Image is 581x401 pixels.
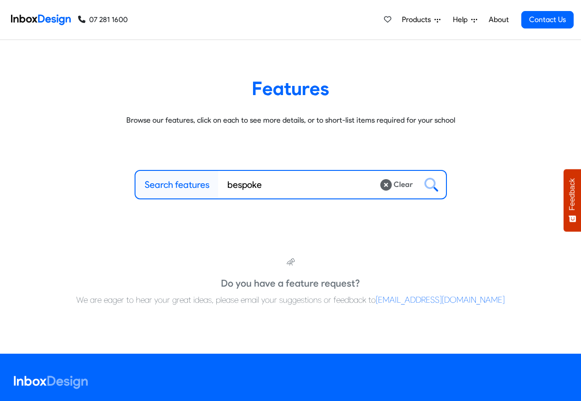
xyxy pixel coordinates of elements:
a: Contact Us [521,11,574,28]
small: Clear [392,179,413,190]
span: Products [402,14,434,25]
p: Browse our features, click on each to see more details, or to short-list items required for your ... [14,115,567,126]
button: Clear [380,179,417,191]
a: Products [398,11,444,29]
a: Help [449,11,481,29]
heading: Features [14,77,567,100]
span: Help [453,14,471,25]
a: [EMAIL_ADDRESS][DOMAIN_NAME] [376,294,505,305]
button: Feedback - Show survey [564,169,581,232]
span: Feedback [568,178,576,210]
h5: Do you have a feature request? [221,277,360,290]
input: NCEA [218,171,380,198]
img: logo_inboxdesign_white.svg [14,376,88,389]
a: 07 281 1600 [78,14,128,25]
label: Search features [145,178,209,192]
a: About [486,11,511,29]
h6: We are eager to hear your great ideas, please email your suggestions or feedback to [76,294,505,306]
